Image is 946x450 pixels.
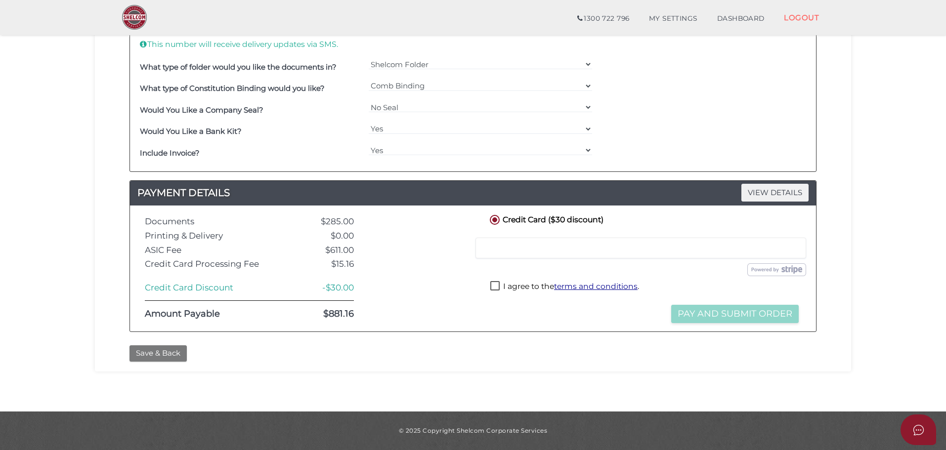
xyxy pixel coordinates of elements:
[137,259,282,269] div: Credit Card Processing Fee
[671,305,799,323] button: Pay and Submit Order
[488,213,603,225] label: Credit Card ($30 discount)
[282,283,361,292] div: -$30.00
[130,185,816,201] h4: PAYMENT DETAILS
[140,126,242,136] b: Would You Like a Bank Kit?
[490,281,639,293] label: I agree to the .
[140,62,337,72] b: What type of folder would you like the documents in?
[741,184,809,201] span: VIEW DETAILS
[102,426,844,435] div: © 2025 Copyright Shelcom Corporate Services
[639,9,707,29] a: MY SETTINGS
[282,259,361,269] div: $15.16
[130,185,816,201] a: PAYMENT DETAILSVIEW DETAILS
[482,244,800,252] iframe: Secure card payment input frame
[774,7,829,28] a: LOGOUT
[140,105,263,115] b: Would You Like a Company Seal?
[554,282,638,291] a: terms and conditions
[137,231,282,241] div: Printing & Delivery
[282,245,361,255] div: $611.00
[282,217,361,226] div: $285.00
[140,148,200,158] b: Include Invoice?
[282,309,361,319] div: $881.16
[140,83,325,93] b: What type of Constitution Binding would you like?
[282,231,361,241] div: $0.00
[901,414,936,445] button: Open asap
[140,39,364,50] p: This number will receive delivery updates via SMS.
[567,9,639,29] a: 1300 722 796
[137,309,282,319] div: Amount Payable
[137,283,282,292] div: Credit Card Discount
[707,9,774,29] a: DASHBOARD
[137,245,282,255] div: ASIC Fee
[129,345,187,362] button: Save & Back
[747,263,806,276] img: stripe.png
[137,217,282,226] div: Documents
